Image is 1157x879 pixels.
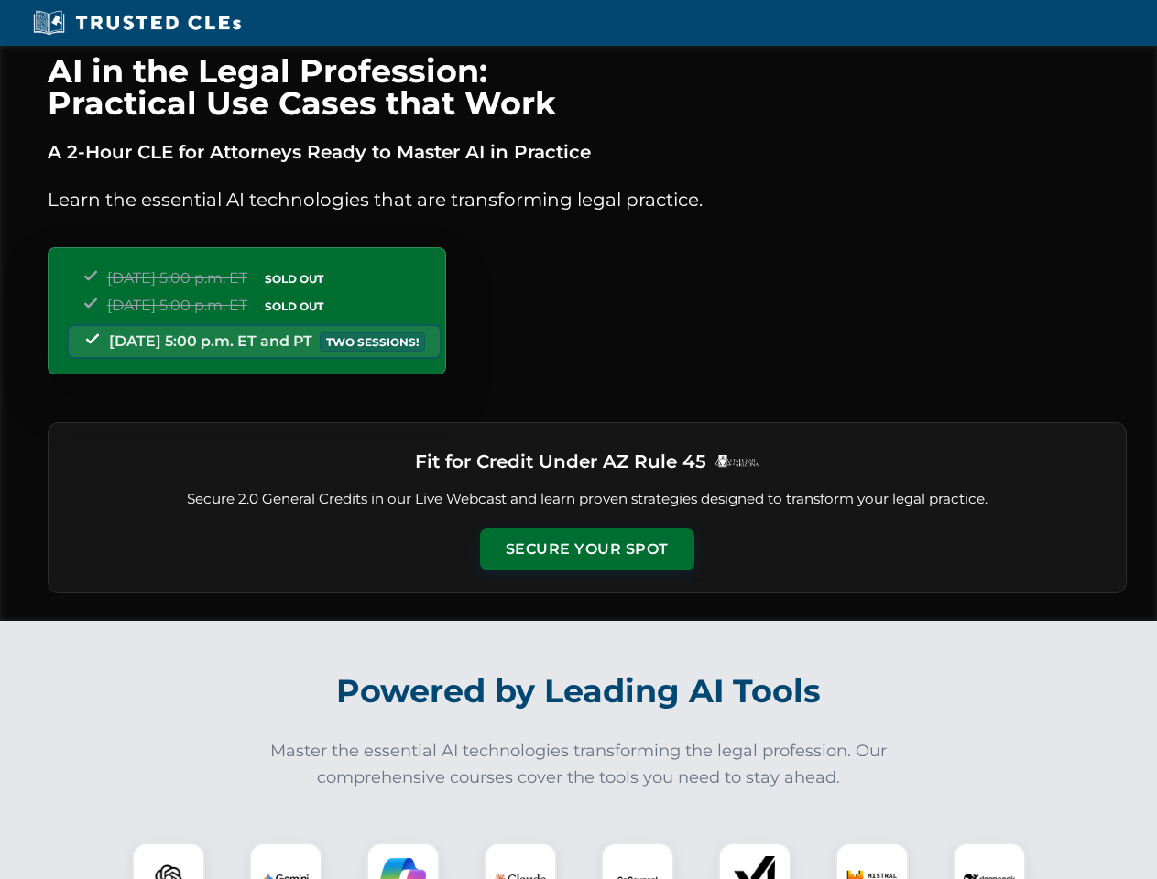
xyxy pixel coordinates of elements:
[107,269,247,287] span: [DATE] 5:00 p.m. ET
[258,297,330,316] span: SOLD OUT
[48,185,1127,214] p: Learn the essential AI technologies that are transforming legal practice.
[480,528,694,570] button: Secure Your Spot
[258,269,330,288] span: SOLD OUT
[48,137,1127,167] p: A 2-Hour CLE for Attorneys Ready to Master AI in Practice
[107,297,247,314] span: [DATE] 5:00 p.m. ET
[71,489,1104,510] p: Secure 2.0 General Credits in our Live Webcast and learn proven strategies designed to transform ...
[714,454,759,468] img: Logo
[48,55,1127,119] h1: AI in the Legal Profession: Practical Use Cases that Work
[415,445,706,478] h3: Fit for Credit Under AZ Rule 45
[27,9,246,37] img: Trusted CLEs
[71,659,1086,723] h2: Powered by Leading AI Tools
[258,738,900,791] p: Master the essential AI technologies transforming the legal profession. Our comprehensive courses...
